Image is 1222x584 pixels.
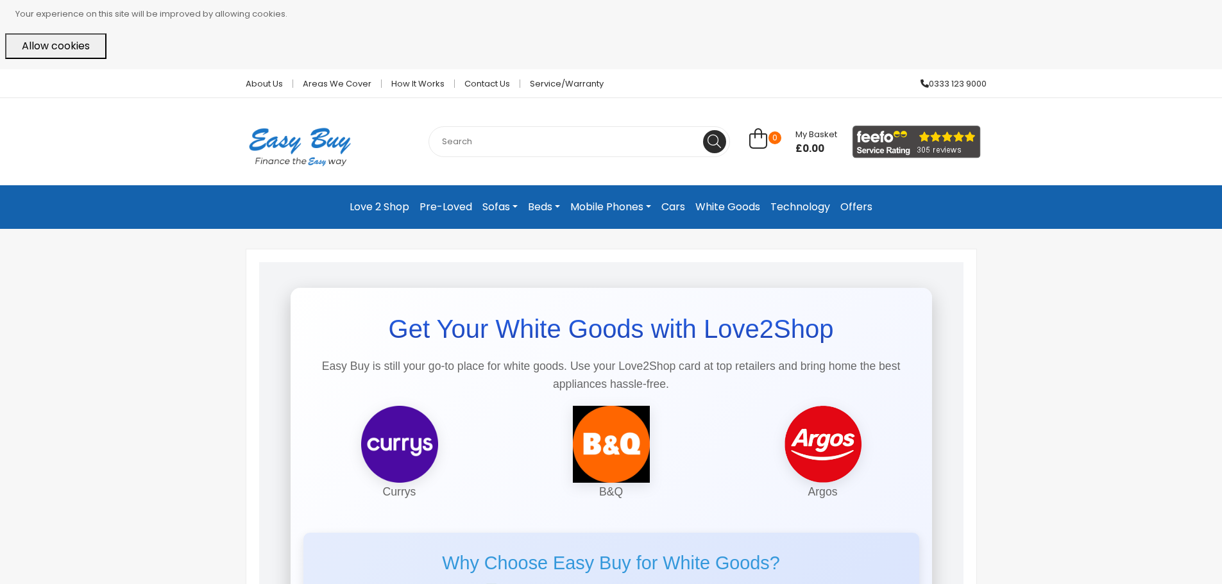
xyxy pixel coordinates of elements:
[236,111,364,183] img: Easy Buy
[835,196,878,219] a: Offers
[316,552,906,574] h2: Why Choose Easy Buy for White Goods?
[749,135,837,150] a: 0 My Basket £0.00
[573,406,650,483] img: B&Q Logo
[477,196,523,219] a: Sofas
[795,142,837,155] span: £0.00
[303,483,496,501] p: Currys
[382,79,455,88] a: How it works
[785,406,861,483] img: Argos
[293,79,382,88] a: Areas we cover
[565,196,656,219] a: Mobile Phones
[523,196,565,219] a: Beds
[795,128,837,140] span: My Basket
[414,196,477,219] a: Pre-Loved
[911,79,987,88] a: 0333 123 9000
[5,33,106,59] button: Allow cookies
[15,5,1217,23] p: Your experience on this site will be improved by allowing cookies.
[656,196,690,219] a: Cars
[344,196,414,219] a: Love 2 Shop
[429,126,730,157] input: Search
[515,483,708,501] p: B&Q
[727,483,919,501] p: Argos
[520,79,604,88] a: Service/Warranty
[303,313,919,344] h1: Get Your White Goods with Love2Shop
[361,406,438,483] img: Currys Logo
[768,131,781,144] span: 0
[765,196,835,219] a: Technology
[853,126,981,158] img: feefo_logo
[690,196,765,219] a: White Goods
[303,357,919,393] p: Easy Buy is still your go-to place for white goods. Use your Love2Shop card at top retailers and ...
[455,79,520,88] a: Contact Us
[236,79,293,88] a: About Us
